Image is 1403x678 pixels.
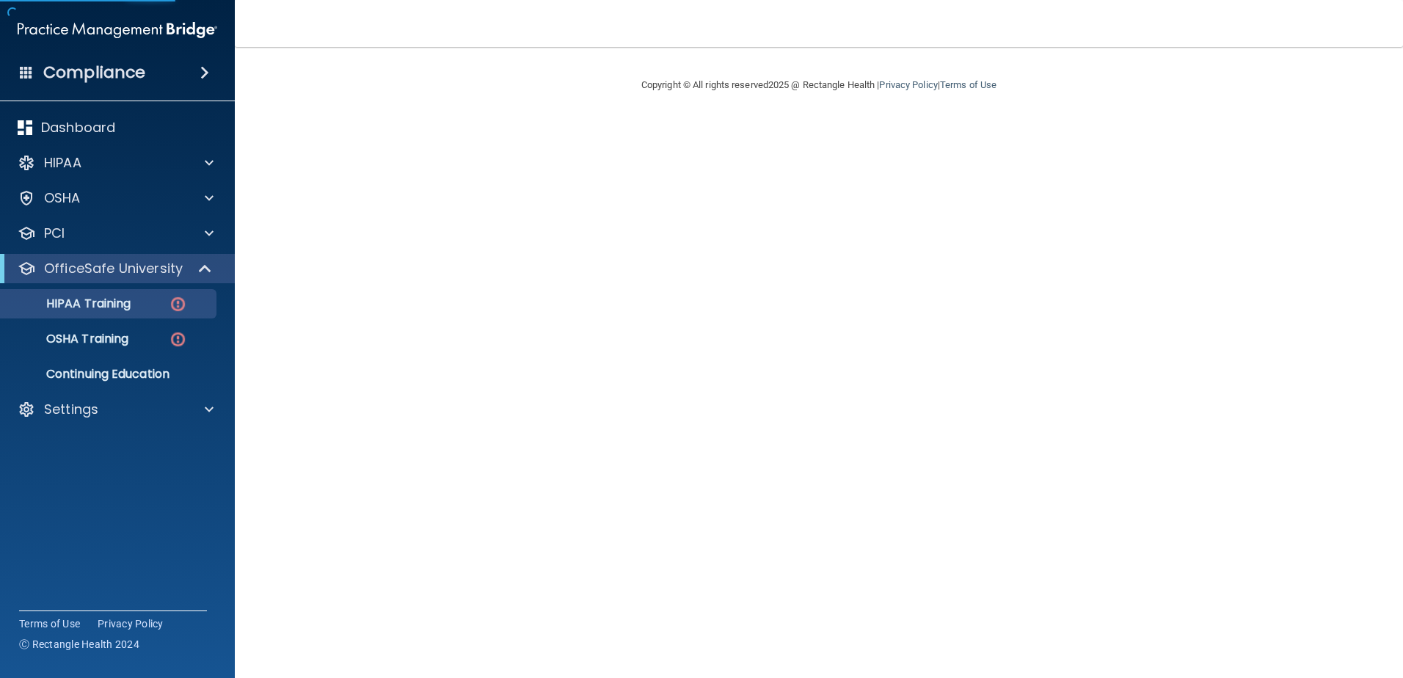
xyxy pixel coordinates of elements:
p: OSHA Training [10,332,128,346]
a: Terms of Use [940,79,996,90]
img: danger-circle.6113f641.png [169,330,187,349]
p: OfficeSafe University [44,260,183,277]
p: Continuing Education [10,367,210,382]
p: OSHA [44,189,81,207]
img: danger-circle.6113f641.png [169,295,187,313]
span: Ⓒ Rectangle Health 2024 [19,637,139,652]
a: Privacy Policy [98,616,164,631]
h4: Compliance [43,62,145,83]
a: Dashboard [18,119,214,136]
a: PCI [18,225,214,242]
p: HIPAA Training [10,296,131,311]
a: OfficeSafe University [18,260,213,277]
p: HIPAA [44,154,81,172]
a: OSHA [18,189,214,207]
img: PMB logo [18,15,217,45]
p: Dashboard [41,119,115,136]
div: Copyright © All rights reserved 2025 @ Rectangle Health | | [551,62,1087,109]
a: HIPAA [18,154,214,172]
p: PCI [44,225,65,242]
p: Settings [44,401,98,418]
a: Terms of Use [19,616,80,631]
a: Settings [18,401,214,418]
img: dashboard.aa5b2476.svg [18,120,32,135]
a: Privacy Policy [879,79,937,90]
